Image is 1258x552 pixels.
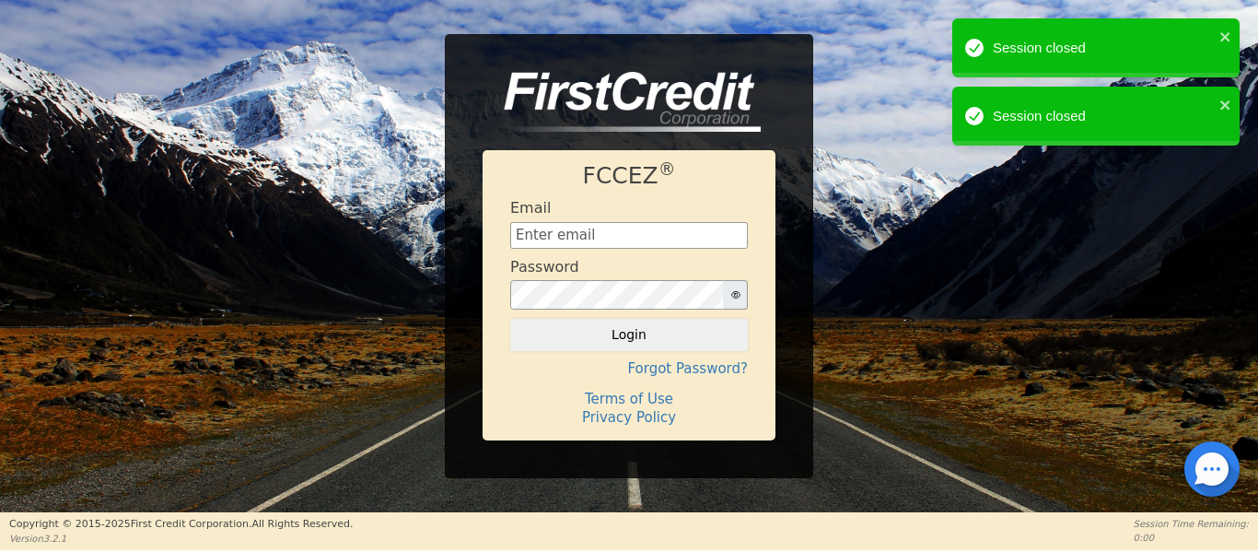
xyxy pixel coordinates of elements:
[510,199,551,217] h4: Email
[1219,94,1232,115] button: close
[483,72,761,133] img: logo-CMu_cnol.png
[1134,517,1249,531] p: Session Time Remaining:
[9,517,353,533] p: Copyright © 2015- 2025 First Credit Corporation.
[510,222,748,250] input: Enter email
[1134,531,1249,545] p: 0:00
[9,532,353,546] p: Version 3.2.1
[510,162,748,190] h1: FCCEZ
[1219,26,1232,47] button: close
[993,106,1214,127] div: Session closed
[251,518,353,530] span: All Rights Reserved.
[658,159,676,179] sup: ®
[510,391,748,407] h4: Terms of Use
[510,360,748,377] h4: Forgot Password?
[993,38,1214,59] div: Session closed
[510,258,579,276] h4: Password
[510,280,724,310] input: password
[510,409,748,426] h4: Privacy Policy
[510,319,748,350] button: Login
